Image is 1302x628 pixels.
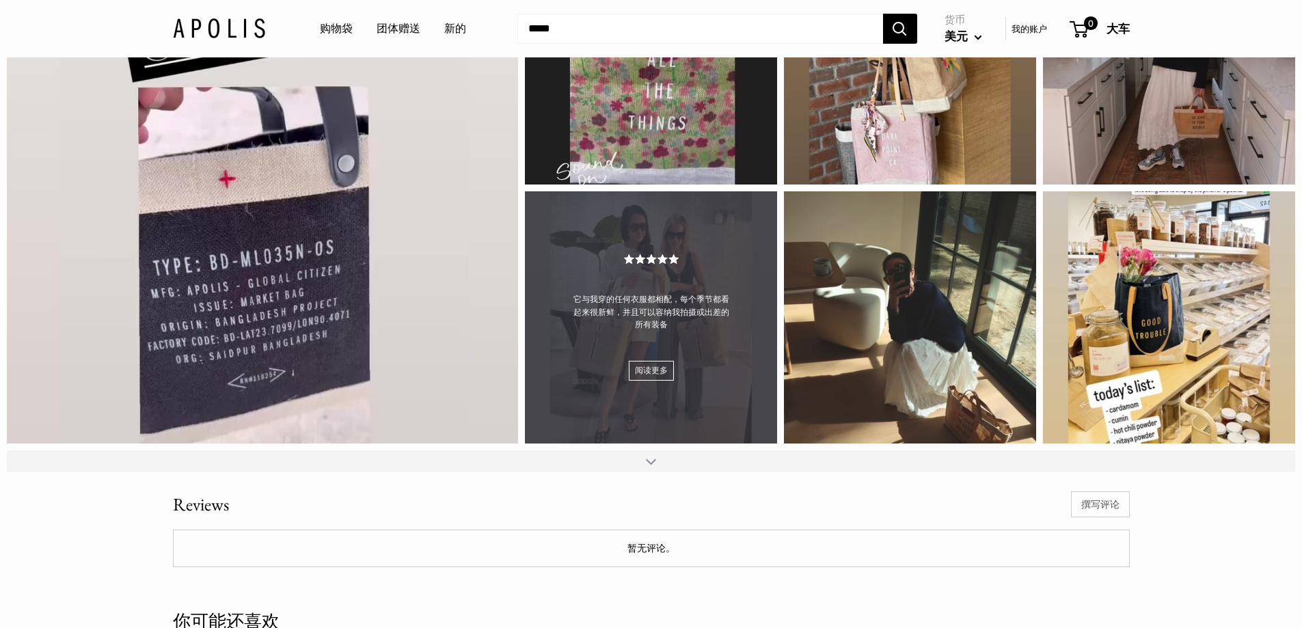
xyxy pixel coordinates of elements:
font: 购物袋 [320,21,353,35]
button: 美元 [945,25,982,47]
font: 撰写评论 [1081,498,1120,510]
a: 购物袋 [320,18,353,39]
font: 暂无评论。 [627,542,675,554]
a: 0 大车 [1071,18,1130,40]
font: 大车 [1107,21,1130,36]
font: 0 [1087,18,1093,29]
font: 货币 [945,13,965,26]
button: 搜索 [883,14,917,44]
input: 搜索... [517,14,883,44]
font: 团体赠送 [377,21,420,35]
a: 撰写评论 [1071,491,1130,517]
a: 团体赠送 [377,18,420,39]
img: 阿波利斯 [173,18,265,38]
a: 我的账户 [1012,21,1047,37]
font: 新的 [444,21,466,35]
font: 美元 [945,29,968,43]
a: 新的 [444,18,466,39]
font: 我的账户 [1012,23,1047,34]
